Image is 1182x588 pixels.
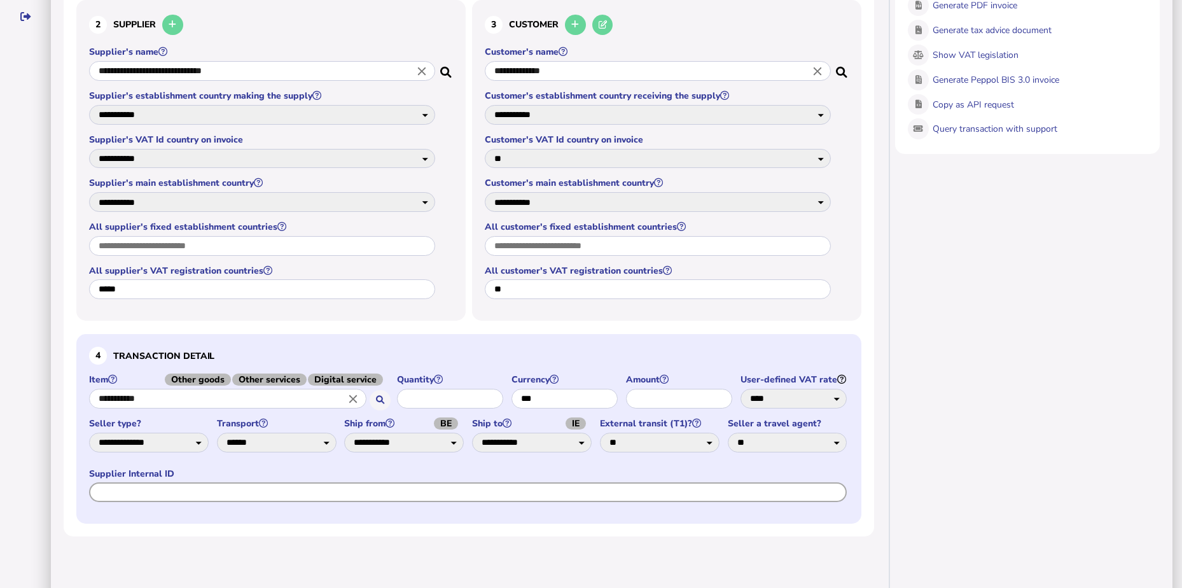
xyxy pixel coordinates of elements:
[485,46,833,58] label: Customer's name
[232,374,307,386] span: Other services
[566,417,586,430] span: IE
[485,13,849,38] h3: Customer
[728,417,849,430] label: Seller a travel agent?
[485,221,833,233] label: All customer's fixed establishment countries
[89,265,437,277] label: All supplier's VAT registration countries
[485,16,503,34] div: 3
[810,64,824,78] i: Close
[308,374,383,386] span: Digital service
[485,177,833,189] label: Customer's main establishment country
[89,134,437,146] label: Supplier's VAT Id country on invoice
[440,63,453,73] i: Search for a dummy seller
[511,374,620,386] label: Currency
[76,334,861,524] section: Define the item, and answer additional questions
[89,347,107,365] div: 4
[592,15,613,36] button: Edit selected customer in the database
[836,63,849,73] i: Search for a dummy customer
[485,90,833,102] label: Customer's establishment country receiving the supply
[740,374,849,386] label: User-defined VAT rate
[89,417,211,430] label: Seller type?
[344,417,466,430] label: Ship from
[89,468,849,480] label: Supplier Internal ID
[485,265,833,277] label: All customer's VAT registration countries
[165,374,231,386] span: Other goods
[12,3,39,30] button: Sign out
[485,134,833,146] label: Customer's VAT Id country on invoice
[89,374,391,386] label: Item
[565,15,586,36] button: Add a new customer to the database
[217,417,338,430] label: Transport
[89,177,437,189] label: Supplier's main establishment country
[89,46,437,58] label: Supplier's name
[89,90,437,102] label: Supplier's establishment country making the supply
[397,374,505,386] label: Quantity
[162,15,183,36] button: Add a new supplier to the database
[434,417,458,430] span: BE
[415,64,429,78] i: Close
[472,417,594,430] label: Ship to
[626,374,734,386] label: Amount
[89,13,453,38] h3: Supplier
[89,221,437,233] label: All supplier's fixed establishment countries
[600,417,721,430] label: External transit (T1)?
[346,391,360,405] i: Close
[89,16,107,34] div: 2
[89,347,849,365] h3: Transaction detail
[370,390,391,411] button: Search for an item by HS code or use natural language description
